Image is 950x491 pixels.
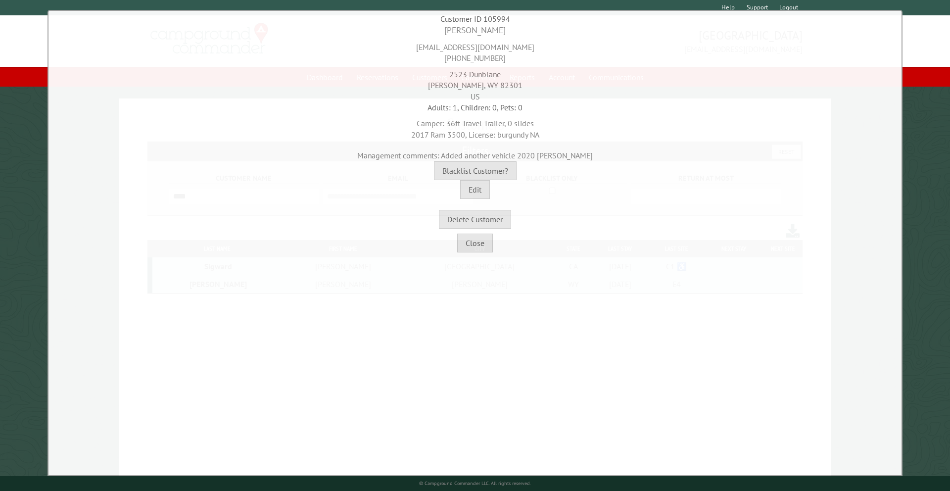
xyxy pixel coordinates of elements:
div: [PERSON_NAME] [51,24,899,37]
small: © Campground Commander LLC. All rights reserved. [419,480,531,487]
div: [EMAIL_ADDRESS][DOMAIN_NAME] [PHONE_NUMBER] [51,37,899,64]
button: Delete Customer [439,210,511,229]
div: Customer ID 105994 [51,13,899,24]
button: Close [457,234,493,252]
div: Camper: 36ft Travel Trailer, 0 slides [51,113,899,140]
div: Management comments: Added another vehicle 2020 [PERSON_NAME] [51,145,899,161]
div: 2523 Dunblane [PERSON_NAME], WY 82301 US [51,64,899,102]
button: Blacklist Customer? [434,161,517,180]
button: Edit [460,180,490,199]
div: Adults: 1, Children: 0, Pets: 0 [51,102,899,113]
span: 2017 Ram 3500, License: burgundy NA [411,130,539,140]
